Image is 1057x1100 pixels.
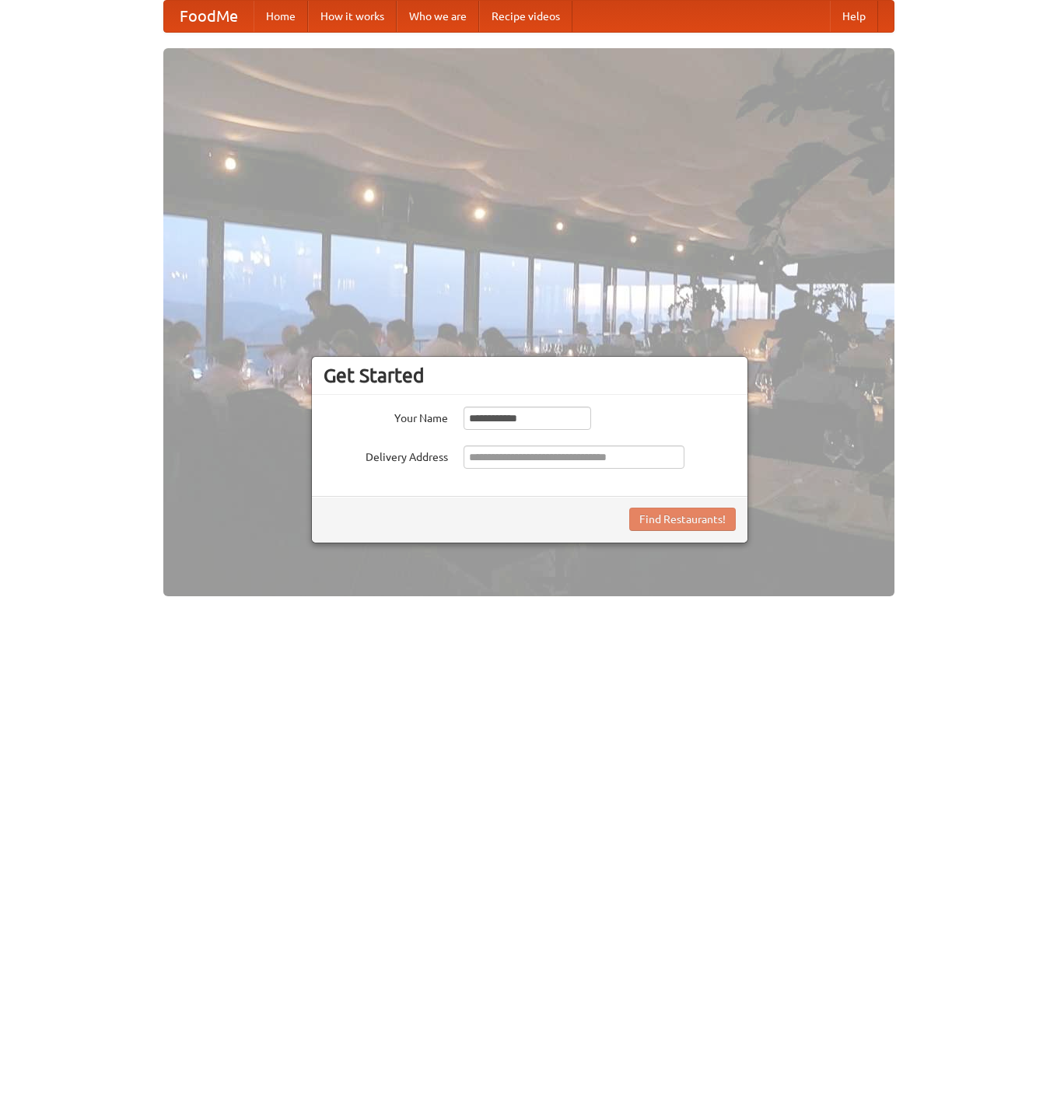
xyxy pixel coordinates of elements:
[164,1,254,32] a: FoodMe
[479,1,572,32] a: Recipe videos
[324,445,448,465] label: Delivery Address
[830,1,878,32] a: Help
[308,1,397,32] a: How it works
[397,1,479,32] a: Who we are
[324,364,736,387] h3: Get Started
[254,1,308,32] a: Home
[629,508,736,531] button: Find Restaurants!
[324,407,448,426] label: Your Name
